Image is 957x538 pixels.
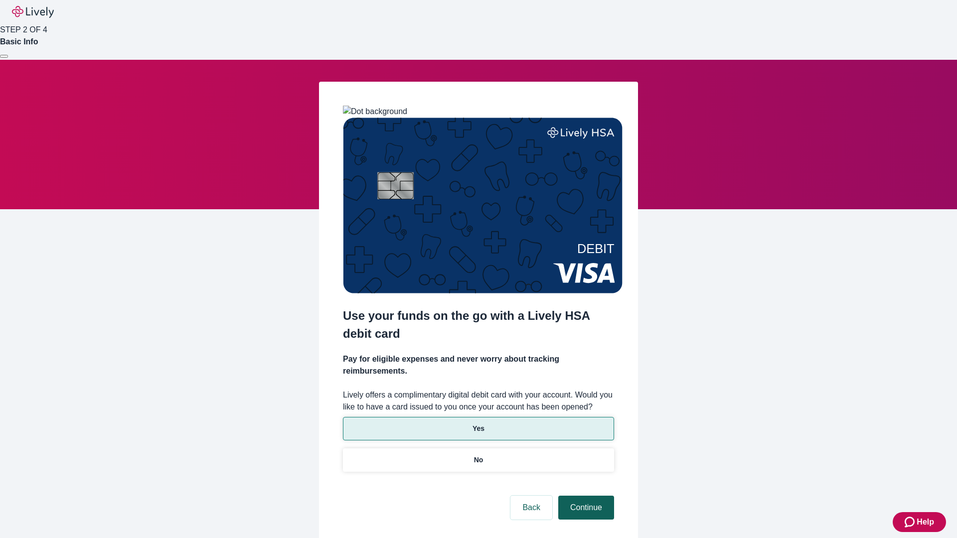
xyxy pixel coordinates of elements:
[893,512,946,532] button: Zendesk support iconHelp
[343,118,623,293] img: Debit card
[343,417,614,440] button: Yes
[343,448,614,472] button: No
[558,496,614,520] button: Continue
[343,389,614,413] label: Lively offers a complimentary digital debit card with your account. Would you like to have a card...
[905,516,917,528] svg: Zendesk support icon
[473,423,484,434] p: Yes
[343,353,614,377] h4: Pay for eligible expenses and never worry about tracking reimbursements.
[12,6,54,18] img: Lively
[510,496,552,520] button: Back
[917,516,934,528] span: Help
[474,455,483,465] p: No
[343,307,614,343] h2: Use your funds on the go with a Lively HSA debit card
[343,106,407,118] img: Dot background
